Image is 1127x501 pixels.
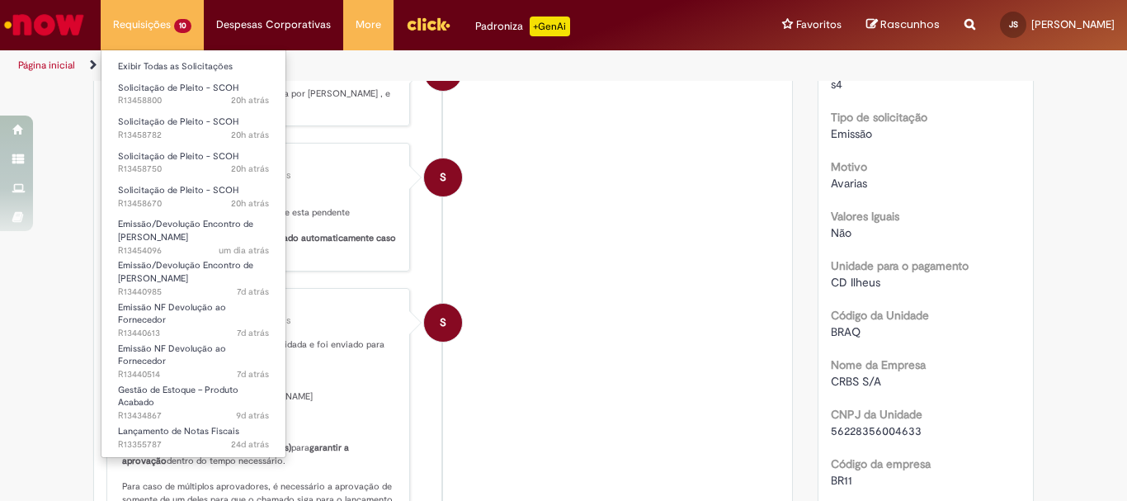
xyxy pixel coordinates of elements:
[231,197,269,210] time: 28/08/2025 15:25:54
[2,8,87,41] img: ServiceNow
[1009,19,1018,30] span: JS
[424,158,462,196] div: System
[101,423,285,453] a: Aberto R13355787 : Lançamento de Notas Fiscais
[880,17,940,32] span: Rascunhos
[237,327,269,339] span: 7d atrás
[831,225,851,240] span: Não
[118,197,269,210] span: R13458670
[101,182,285,212] a: Aberto R13458670 : Solicitação de Pleito - SCOH
[831,110,927,125] b: Tipo de solicitação
[831,308,929,323] b: Código da Unidade
[231,438,269,451] time: 05/08/2025 14:34:56
[231,129,269,141] span: 20h atrás
[1031,17,1115,31] span: [PERSON_NAME]
[118,327,269,340] span: R13440613
[231,438,269,451] span: 24d atrás
[101,50,286,458] ul: Requisições
[118,94,269,107] span: R13458800
[831,324,861,339] span: BRAQ
[831,209,899,224] b: Valores Iguais
[237,286,269,298] span: 7d atrás
[118,438,269,451] span: R13355787
[101,113,285,144] a: Aberto R13458782 : Solicitação de Pleito - SCOH
[424,304,462,342] div: System
[12,50,739,81] ul: Trilhas de página
[118,286,269,299] span: R13440985
[231,94,269,106] span: 20h atrás
[118,384,238,409] span: Gestão de Estoque – Produto Acabado
[231,163,269,175] span: 20h atrás
[118,218,253,243] span: Emissão/Devolução Encontro de [PERSON_NAME]
[831,456,931,471] b: Código da empresa
[113,17,171,33] span: Requisições
[118,244,269,258] span: R13454096
[831,407,922,422] b: CNPJ da Unidade
[101,257,285,292] a: Aberto R13440985 : Emissão/Devolução Encontro de Contas Fornecedor
[118,301,226,327] span: Emissão NF Devolução ao Fornecedor
[118,368,269,381] span: R13440514
[236,409,269,422] time: 21/08/2025 09:21:44
[118,82,238,94] span: Solicitação de Pleito - SCOH
[101,340,285,376] a: Aberto R13440514 : Emissão NF Devolução ao Fornecedor
[231,94,269,106] time: 28/08/2025 15:43:21
[118,129,269,142] span: R13458782
[237,368,269,380] time: 22/08/2025 15:38:20
[866,17,940,33] a: Rascunhos
[831,473,852,488] span: BR11
[237,286,269,298] time: 22/08/2025 17:00:30
[236,409,269,422] span: 9d atrás
[216,17,331,33] span: Despesas Corporativas
[440,158,446,197] span: S
[831,275,880,290] span: CD Ilheus
[118,163,269,176] span: R13458750
[101,79,285,110] a: Aberto R13458800 : Solicitação de Pleito - SCOH
[231,129,269,141] time: 28/08/2025 15:40:58
[118,425,239,437] span: Lançamento de Notas Fiscais
[831,159,867,174] b: Motivo
[118,409,269,423] span: R13434867
[406,12,450,36] img: click_logo_yellow_360x200.png
[831,126,872,141] span: Emissão
[101,381,285,417] a: Aberto R13434867 : Gestão de Estoque – Produto Acabado
[237,327,269,339] time: 22/08/2025 15:54:24
[118,259,253,285] span: Emissão/Devolução Encontro de [PERSON_NAME]
[118,116,238,128] span: Solicitação de Pleito - SCOH
[831,357,926,372] b: Nome da Empresa
[530,17,570,36] p: +GenAi
[831,374,881,389] span: CRBS S/A
[18,59,75,72] a: Página inicial
[231,197,269,210] span: 20h atrás
[796,17,842,33] span: Favoritos
[219,244,269,257] span: um dia atrás
[118,343,226,368] span: Emissão NF Devolução ao Fornecedor
[101,299,285,334] a: Aberto R13440613 : Emissão NF Devolução ao Fornecedor
[440,303,446,343] span: S
[356,17,381,33] span: More
[101,58,285,76] a: Exibir Todas as Solicitações
[118,150,238,163] span: Solicitação de Pleito - SCOH
[831,258,969,273] b: Unidade para o pagamento
[174,19,191,33] span: 10
[831,176,867,191] span: Avarias
[118,184,238,196] span: Solicitação de Pleito - SCOH
[237,368,269,380] span: 7d atrás
[231,163,269,175] time: 28/08/2025 15:36:59
[101,148,285,178] a: Aberto R13458750 : Solicitação de Pleito - SCOH
[831,77,842,92] span: s4
[475,17,570,36] div: Padroniza
[101,215,285,251] a: Aberto R13454096 : Emissão/Devolução Encontro de Contas Fornecedor
[831,423,922,438] span: 56228356004633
